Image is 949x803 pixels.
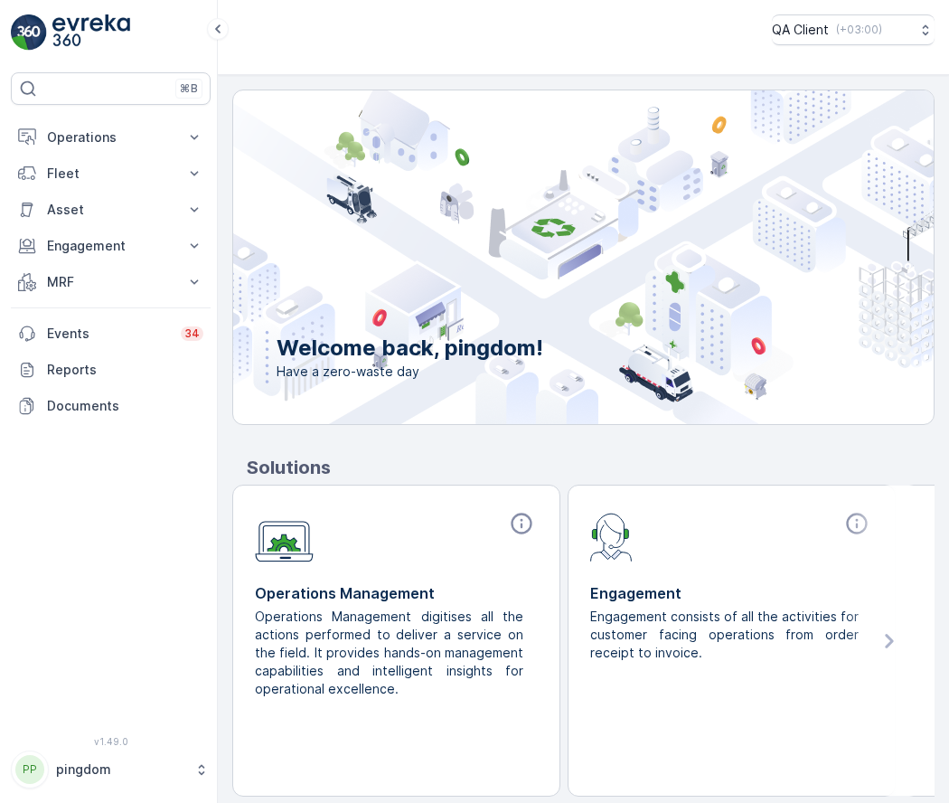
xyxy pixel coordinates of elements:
[47,361,203,379] p: Reports
[11,352,211,388] a: Reports
[590,582,873,604] p: Engagement
[255,582,538,604] p: Operations Management
[47,325,170,343] p: Events
[52,14,130,51] img: logo_light-DOdMpM7g.png
[11,192,211,228] button: Asset
[11,316,211,352] a: Events34
[11,388,211,424] a: Documents
[590,511,633,562] img: module-icon
[11,14,47,51] img: logo
[47,201,174,219] p: Asset
[15,755,44,784] div: PP
[180,81,198,96] p: ⌘B
[11,264,211,300] button: MRF
[47,237,174,255] p: Engagement
[277,334,543,363] p: Welcome back, pingdom!
[11,228,211,264] button: Engagement
[47,128,174,146] p: Operations
[277,363,543,381] span: Have a zero-waste day
[255,511,314,562] img: module-icon
[11,156,211,192] button: Fleet
[247,454,935,481] p: Solutions
[590,608,859,662] p: Engagement consists of all the activities for customer facing operations from order receipt to in...
[772,14,935,45] button: QA Client(+03:00)
[47,397,203,415] p: Documents
[56,760,185,779] p: pingdom
[772,21,829,39] p: QA Client
[836,23,882,37] p: ( +03:00 )
[255,608,523,698] p: Operations Management digitises all the actions performed to deliver a service on the field. It p...
[11,736,211,747] span: v 1.49.0
[11,751,211,789] button: PPpingdom
[184,326,200,341] p: 34
[11,119,211,156] button: Operations
[47,165,174,183] p: Fleet
[47,273,174,291] p: MRF
[152,90,934,424] img: city illustration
